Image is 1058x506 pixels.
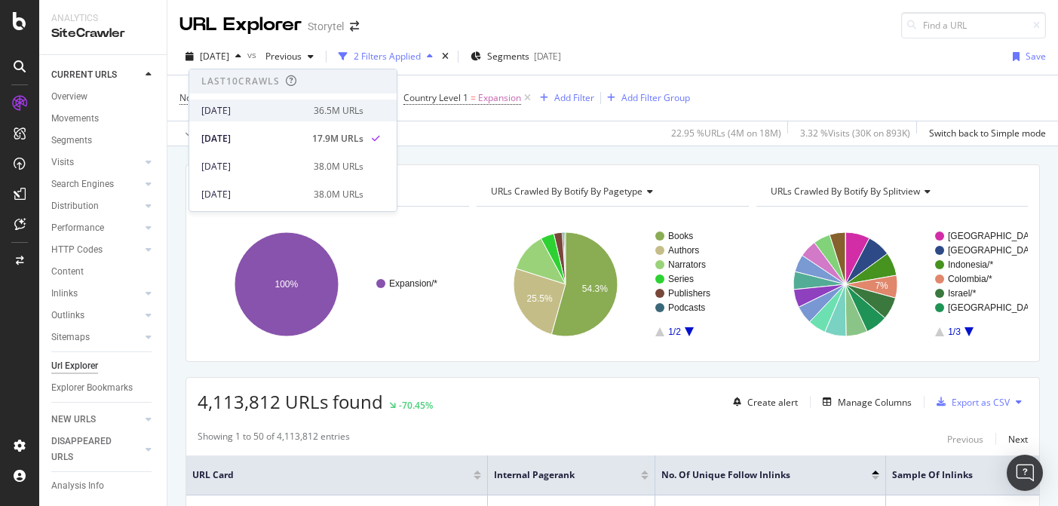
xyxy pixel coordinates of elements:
svg: A chart. [477,219,748,350]
span: Sample of Inlinks [892,468,1010,482]
button: Manage Columns [817,393,912,411]
div: 22.95 % URLs ( 4M on 18M ) [671,127,781,140]
button: Next [1008,430,1028,448]
text: Authors [668,245,699,256]
a: Sitemaps [51,330,141,345]
button: [DATE] [179,44,247,69]
div: Showing 1 to 50 of 4,113,812 entries [198,430,350,448]
span: = [471,91,476,104]
div: URL Explorer [179,12,302,38]
a: Inlinks [51,286,141,302]
text: Books [668,231,693,241]
div: Add Filter Group [621,91,690,104]
button: Previous [259,44,320,69]
a: Movements [51,111,156,127]
div: SiteCrawler [51,25,155,42]
div: [DATE] [201,104,305,118]
span: Country Level 1 [403,91,468,104]
a: Outlinks [51,308,141,324]
div: Last 10 Crawls [201,75,280,87]
text: 1/2 [668,327,681,337]
div: Add Filter [554,91,594,104]
div: HTTP Codes [51,242,103,258]
div: [DATE] [534,50,561,63]
div: Url Explorer [51,358,98,374]
div: Movements [51,111,99,127]
div: Overview [51,89,87,105]
div: Sitemaps [51,330,90,345]
div: 36.5M URLs [314,104,363,118]
div: Export as CSV [952,396,1010,409]
div: arrow-right-arrow-left [350,21,359,32]
a: HTTP Codes [51,242,141,258]
span: Segments [487,50,529,63]
text: [GEOGRAPHIC_DATA]/* [948,302,1048,313]
text: Indonesia/* [948,259,993,270]
text: 7% [875,281,888,291]
text: 25.5% [527,293,553,304]
h4: URLs Crawled By Botify By pagetype [488,179,734,204]
div: 2 Filters Applied [354,50,421,63]
a: DISAPPEARED URLS [51,434,141,465]
svg: A chart. [756,219,1028,350]
div: Outlinks [51,308,84,324]
a: Explorer Bookmarks [51,380,156,396]
div: Create alert [747,396,798,409]
span: 4,113,812 URLs found [198,389,383,414]
div: Inlinks [51,286,78,302]
text: Podcasts [668,302,705,313]
span: Not Enough Inlinks on Indexable Pages [179,91,341,104]
text: Expansion/* [389,278,437,289]
div: Analysis Info [51,478,104,494]
button: Save [1007,44,1046,69]
div: -70.45% [399,399,433,412]
span: Expansion [478,87,521,109]
a: Performance [51,220,141,236]
div: Performance [51,220,104,236]
a: Distribution [51,198,141,214]
div: 17.9M URLs [312,132,363,146]
a: Overview [51,89,156,105]
text: 100% [275,279,299,290]
span: Internal Pagerank [494,468,618,482]
div: Storytel [308,19,344,34]
div: [DATE] [201,160,305,173]
div: DISAPPEARED URLS [51,434,127,465]
span: Previous [259,50,302,63]
div: 3.32 % Visits ( 30K on 893K ) [800,127,910,140]
span: URLs Crawled By Botify By pagetype [491,185,642,198]
span: URL Card [192,468,470,482]
input: Find a URL [901,12,1046,38]
div: Save [1026,50,1046,63]
button: Add Filter [534,89,594,107]
text: Israel/* [948,288,977,299]
div: times [439,49,452,64]
a: Visits [51,155,141,170]
button: Previous [947,430,983,448]
div: Explorer Bookmarks [51,380,133,396]
text: 54.3% [582,284,608,294]
span: URLs Crawled By Botify By splitview [771,185,920,198]
div: Distribution [51,198,99,214]
h4: URLs Crawled By Botify By splitview [768,179,1014,204]
div: NEW URLS [51,412,96,428]
div: Analytics [51,12,155,25]
text: Narrators [668,259,706,270]
div: Visits [51,155,74,170]
div: CURRENT URLS [51,67,117,83]
div: 38.0M URLs [314,160,363,173]
svg: A chart. [198,219,469,350]
span: vs [247,48,259,61]
a: Analysis Info [51,478,156,494]
text: Colombia/* [948,274,992,284]
div: Open Intercom Messenger [1007,455,1043,491]
button: Switch back to Simple mode [923,121,1046,146]
button: Add Filter Group [601,89,690,107]
a: Url Explorer [51,358,156,374]
a: NEW URLS [51,412,141,428]
a: Segments [51,133,156,149]
button: Create alert [727,390,798,414]
span: 2025 Aug. 22nd [200,50,229,63]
